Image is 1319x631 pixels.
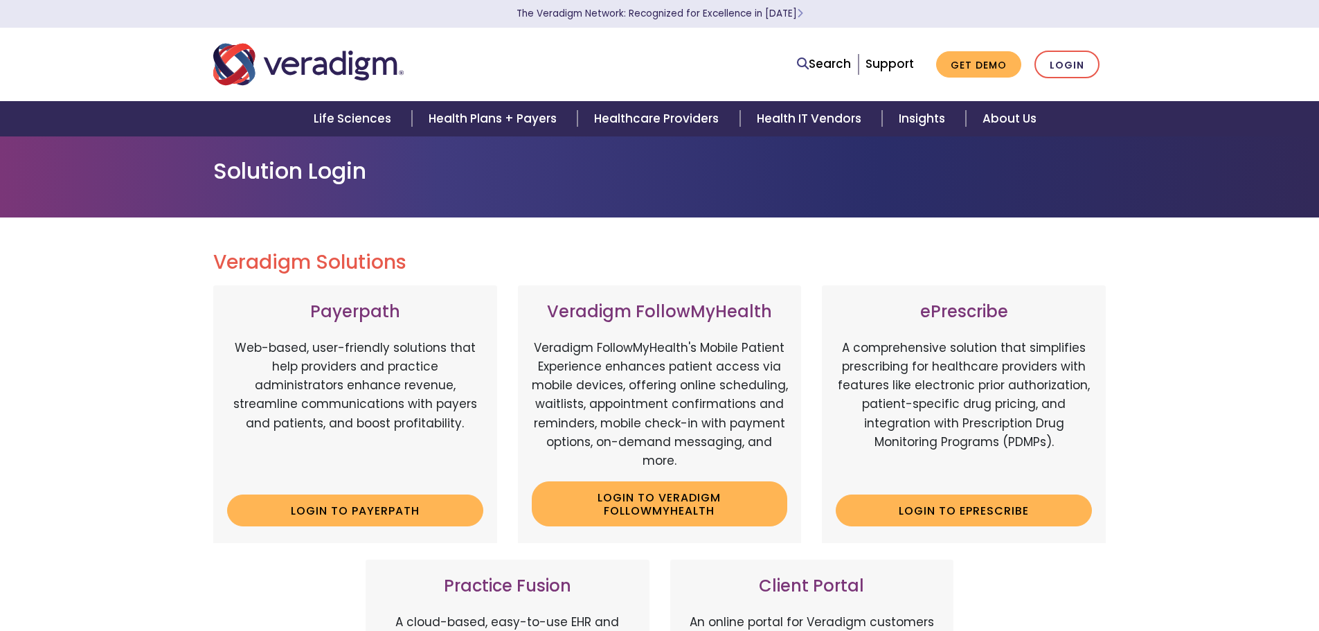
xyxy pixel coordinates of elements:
[227,495,483,526] a: Login to Payerpath
[836,339,1092,484] p: A comprehensive solution that simplifies prescribing for healthcare providers with features like ...
[213,251,1106,274] h2: Veradigm Solutions
[379,576,636,596] h3: Practice Fusion
[966,101,1053,136] a: About Us
[532,339,788,470] p: Veradigm FollowMyHealth's Mobile Patient Experience enhances patient access via mobile devices, o...
[227,339,483,484] p: Web-based, user-friendly solutions that help providers and practice administrators enhance revenu...
[1034,51,1100,79] a: Login
[684,576,940,596] h3: Client Portal
[936,51,1021,78] a: Get Demo
[532,302,788,322] h3: Veradigm FollowMyHealth
[882,101,966,136] a: Insights
[227,302,483,322] h3: Payerpath
[532,481,788,526] a: Login to Veradigm FollowMyHealth
[836,302,1092,322] h3: ePrescribe
[213,158,1106,184] h1: Solution Login
[517,7,803,20] a: The Veradigm Network: Recognized for Excellence in [DATE]Learn More
[213,42,404,87] img: Veradigm logo
[740,101,882,136] a: Health IT Vendors
[297,101,412,136] a: Life Sciences
[797,55,851,73] a: Search
[865,55,914,72] a: Support
[797,7,803,20] span: Learn More
[836,495,1092,526] a: Login to ePrescribe
[412,101,577,136] a: Health Plans + Payers
[577,101,739,136] a: Healthcare Providers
